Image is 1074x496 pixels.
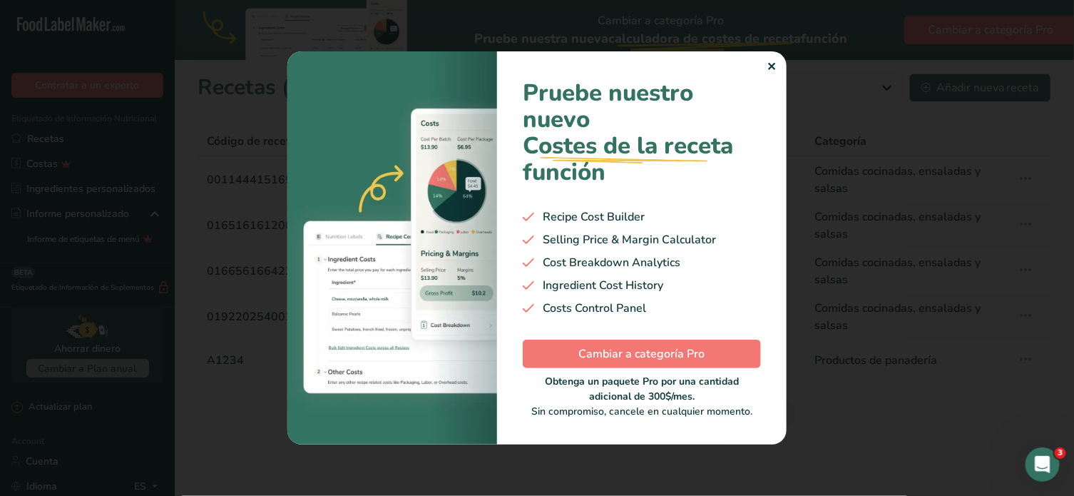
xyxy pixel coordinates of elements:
img: costing-image-1.bb94421.webp [287,51,497,445]
div: ✕ [767,59,776,76]
div: Cost Breakdown Analytics [523,254,761,271]
div: Selling Price & Margin Calculator [523,231,761,248]
div: Costs Control Panel [523,300,761,317]
div: Sin compromiso, cancele en cualquier momento. [523,374,761,419]
span: Costes de la receta [523,130,733,162]
span: 3 [1055,447,1066,459]
span: Cambiar a categoría Pro [579,345,705,363]
iframe: Intercom live chat [1026,447,1060,482]
div: Recipe Cost Builder [523,208,761,226]
div: Ingredient Cost History [523,277,761,294]
div: Obtenga un paquete Pro por una cantidad adicional de 300$/mes. [523,374,761,404]
h1: Pruebe nuestro nuevo función [523,80,761,186]
button: Cambiar a categoría Pro [523,340,761,368]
